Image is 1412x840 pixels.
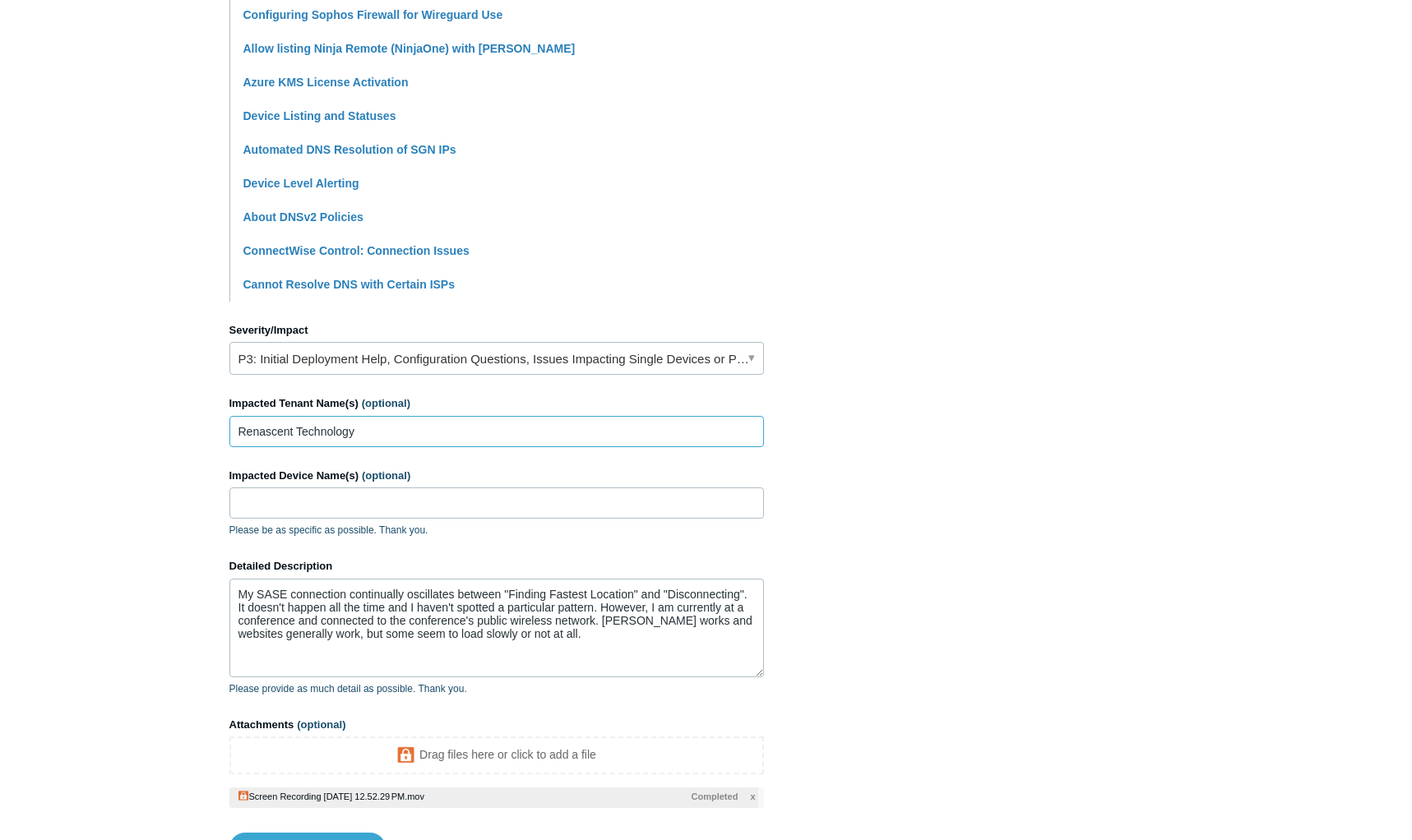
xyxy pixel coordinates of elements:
p: Please be as specific as possible. Thank you. [229,523,764,538]
label: Attachments [229,717,764,733]
label: Impacted Tenant Name(s) [229,395,764,412]
a: Configuring Sophos Firewall for Wireguard Use [243,8,503,21]
span: Completed [692,790,738,804]
a: Azure KMS License Activation [243,76,409,89]
a: Device Listing and Statuses [243,109,396,122]
a: About DNSv2 Policies [243,210,363,224]
p: Please provide as much detail as possible. Thank you. [229,681,764,696]
a: Allow listing Ninja Remote (NinjaOne) with [PERSON_NAME] [243,42,576,55]
span: (optional) [297,718,345,731]
label: Severity/Impact [229,322,764,339]
span: (optional) [362,469,410,482]
span: (optional) [362,397,410,409]
a: Cannot Resolve DNS with Certain ISPs [243,278,456,291]
label: Impacted Device Name(s) [229,468,764,484]
label: Detailed Description [229,558,764,575]
a: ConnectWise Control: Connection Issues [243,244,470,257]
a: Device Level Alerting [243,177,359,190]
a: P3: Initial Deployment Help, Configuration Questions, Issues Impacting Single Devices or Past Out... [229,342,764,375]
span: x [750,790,755,804]
a: Automated DNS Resolution of SGN IPs [243,143,456,156]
